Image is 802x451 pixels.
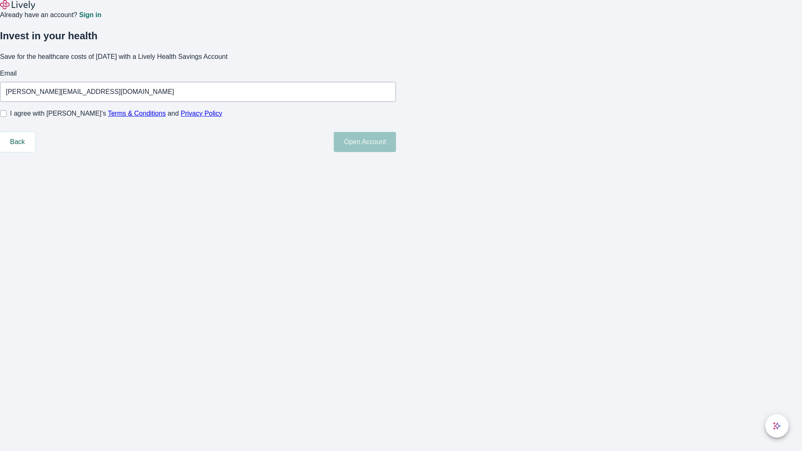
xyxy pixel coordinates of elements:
[10,109,222,119] span: I agree with [PERSON_NAME]’s and
[765,414,789,438] button: chat
[773,422,781,430] svg: Lively AI Assistant
[181,110,223,117] a: Privacy Policy
[79,12,101,18] a: Sign in
[108,110,166,117] a: Terms & Conditions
